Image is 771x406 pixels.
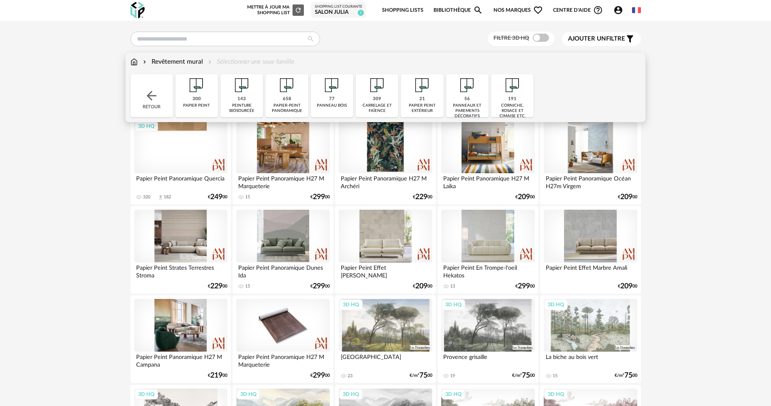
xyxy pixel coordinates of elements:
[518,284,530,289] span: 299
[373,96,381,102] div: 309
[236,352,329,368] div: Papier Peint Panoramique H27 M Marqueterie
[313,373,325,378] span: 299
[593,5,603,15] span: Help Circle Outline icon
[130,2,145,19] img: OXP
[540,206,641,294] a: Papier Peint Effet Marbre Amali €20900
[339,262,432,279] div: Papier Peint Effet [PERSON_NAME]
[544,299,568,310] div: 3D HQ
[568,36,606,42] span: Ajouter un
[315,9,362,16] div: Salon Julia
[512,373,535,378] div: €/m² 00
[441,262,534,279] div: Papier Peint En Trompe-l'oeil Hekatos
[493,103,531,119] div: corniche, rosace et cimaise etc.
[313,284,325,289] span: 299
[164,194,171,200] div: 182
[450,284,455,289] div: 13
[544,262,637,279] div: Papier Peint Effet Marbre Amali
[183,103,210,108] div: papier peint
[186,74,207,96] img: Papier%20peint.png
[231,74,253,96] img: Papier%20peint.png
[315,4,362,16] a: Shopping List courante Salon Julia 1
[208,194,227,200] div: € 00
[618,194,637,200] div: € 00
[438,117,538,204] a: Papier Peint Panoramique H27 M Laika €20900
[134,262,227,279] div: Papier Peint Strates Terrestres Stroma
[144,88,159,103] img: svg+xml;base64,PHN2ZyB3aWR0aD0iMjQiIGhlaWdodD0iMjQiIHZpZXdCb3g9IjAgMCAyNCAyNCIgZmlsbD0ibm9uZSIgeG...
[134,352,227,368] div: Papier Peint Panoramique H27 M Campana
[410,373,432,378] div: €/m² 00
[210,373,222,378] span: 219
[625,34,635,44] span: Filter icon
[419,373,427,378] span: 75
[382,1,423,20] a: Shopping Lists
[613,5,627,15] span: Account Circle icon
[615,373,637,378] div: €/m² 00
[553,373,557,379] div: 15
[613,5,623,15] span: Account Circle icon
[237,389,260,400] div: 3D HQ
[442,299,465,310] div: 3D HQ
[568,35,625,43] span: filtre
[237,96,246,102] div: 143
[335,117,436,204] a: Papier Peint Panoramique H27 M Archéri €22900
[358,103,396,114] div: carrelage et faïence
[310,373,330,378] div: € 00
[441,352,534,368] div: Provence grisaille
[620,284,632,289] span: 209
[508,96,517,102] div: 191
[339,389,363,400] div: 3D HQ
[134,173,227,189] div: Papier Peint Panoramique Quercia
[522,373,530,378] span: 75
[135,389,158,400] div: 3D HQ
[335,295,436,383] a: 3D HQ [GEOGRAPHIC_DATA] 23 €/m²7500
[449,103,486,119] div: panneaux et parements décoratifs
[141,57,148,67] img: svg+xml;base64,PHN2ZyB3aWR0aD0iMTYiIGhlaWdodD0iMTYiIHZpZXdCb3g9IjAgMCAxNiAxNiIgZmlsbD0ibm9uZSIgeG...
[618,284,637,289] div: € 00
[130,117,231,204] a: 3D HQ Papier Peint Panoramique Quercia 320 Download icon 182 €24900
[339,173,432,189] div: Papier Peint Panoramique H27 M Archéri
[245,194,250,200] div: 15
[236,262,329,279] div: Papier Peint Panoramique Dunes Ida
[544,352,637,368] div: La biche au bois vert
[413,284,432,289] div: € 00
[493,1,543,20] span: Nos marques
[135,121,158,131] div: 3D HQ
[245,284,250,289] div: 15
[540,295,641,383] a: 3D HQ La biche au bois vert 15 €/m²7500
[620,194,632,200] span: 209
[283,96,291,102] div: 658
[515,194,535,200] div: € 00
[233,206,333,294] a: Papier Peint Panoramique Dunes Ida 15 €29900
[366,74,388,96] img: Papier%20peint.png
[339,299,363,310] div: 3D HQ
[358,10,364,16] span: 1
[317,103,347,108] div: panneau bois
[335,206,436,294] a: Papier Peint Effet [PERSON_NAME] €20900
[321,74,343,96] img: Papier%20peint.png
[233,295,333,383] a: Papier Peint Panoramique H27 M Marqueterie €29900
[310,284,330,289] div: € 00
[632,6,641,15] img: fr
[246,4,304,16] div: Mettre à jour ma Shopping List
[315,4,362,9] div: Shopping List courante
[450,373,455,379] div: 19
[130,57,138,67] img: svg+xml;base64,PHN2ZyB3aWR0aD0iMTYiIGhlaWdodD0iMTciIHZpZXdCb3g9IjAgMCAxNiAxNyIgZmlsbD0ibm9uZSIgeG...
[473,5,483,15] span: Magnify icon
[518,194,530,200] span: 209
[624,373,632,378] span: 75
[310,194,330,200] div: € 00
[438,206,538,294] a: Papier Peint En Trompe-l'oeil Hekatos 13 €29900
[295,8,302,12] span: Refresh icon
[533,5,543,15] span: Heart Outline icon
[141,57,203,67] div: Revêtement mural
[130,295,231,383] a: Papier Peint Panoramique H27 M Campana €21900
[464,96,470,102] div: 56
[540,117,641,204] a: Papier Peint Panoramique Océan H27m Virgem €20900
[544,173,637,189] div: Papier Peint Panoramique Océan H27m Virgem
[434,1,483,20] a: BibliothèqueMagnify icon
[233,117,333,204] a: Papier Peint Panoramique H27 M Marqueterie 15 €29900
[553,5,603,15] span: Centre d'aideHelp Circle Outline icon
[493,35,529,41] span: Filtre 3D HQ
[268,103,305,114] div: papier-peint panoramique
[413,194,432,200] div: € 00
